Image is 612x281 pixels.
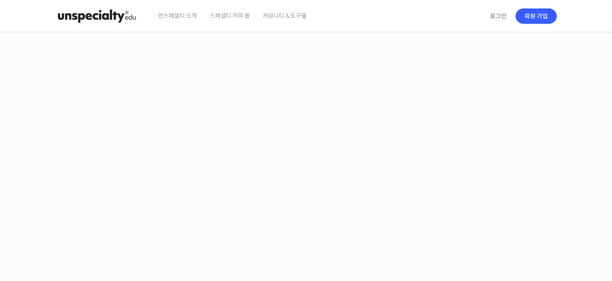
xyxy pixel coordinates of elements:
p: 시간과 장소에 구애받지 않고, 검증된 커리큘럼으로 [8,177,603,188]
a: 회원 가입 [516,8,557,24]
p: [PERSON_NAME]을 다하는 당신을 위해, 최고와 함께 만든 커피 클래스 [8,130,603,173]
a: 로그인 [485,6,512,26]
